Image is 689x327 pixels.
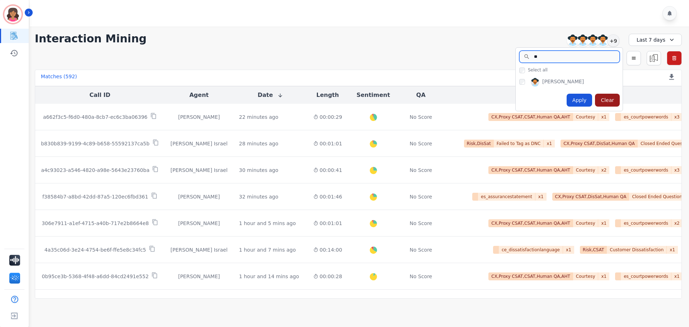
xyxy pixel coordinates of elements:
span: CX,Proxy CSAT,CSAT,Human QA,AHT [488,272,573,280]
img: Bordered avatar [4,6,22,23]
span: Failed to Tag as DNC [494,140,544,148]
span: Courtesy [573,166,599,174]
div: Last 7 days [629,34,682,46]
div: 00:01:01 [313,220,342,227]
p: a4c93023-a546-4820-a98e-5643e23760ba [41,167,149,174]
div: 00:01:46 [313,193,342,200]
div: No Score [410,220,432,227]
div: [PERSON_NAME] Israel [170,140,228,147]
span: es_courtpowerwords [621,113,671,121]
div: [PERSON_NAME] [170,220,228,227]
span: Customer Dissatisfaction [607,246,667,254]
button: Agent [189,91,209,99]
span: ce_dissatisfactionlanguage [499,246,563,254]
div: 1 hour and 5 mins ago [239,220,296,227]
span: x 1 [544,140,555,148]
span: x 3 [671,166,683,174]
span: x 1 [535,193,547,201]
div: [PERSON_NAME] Israel [170,246,228,253]
span: Risk,CSAT [580,246,607,254]
div: +9 [607,34,619,47]
span: CX,Proxy CSAT,CSAT,Human QA,AHT [488,113,573,121]
span: es_courtpowerwords [621,166,671,174]
span: CX,Proxy CSAT,CSAT,Human QA,AHT [488,219,573,227]
div: 00:00:41 [313,167,342,174]
p: 306e7911-a1ef-4715-a40b-717e2b8664e8 [42,220,149,227]
div: 00:00:29 [313,113,342,121]
span: x 3 [671,113,683,121]
div: [PERSON_NAME] [542,78,584,87]
span: Risk,DisSat [464,140,494,148]
span: x 1 [598,113,609,121]
div: 00:01:01 [313,140,342,147]
span: Courtesy [573,219,599,227]
div: Apply [567,94,592,107]
button: Sentiment [356,91,390,99]
span: Closed Ended Questions [629,193,688,201]
span: Select all [528,67,548,73]
button: QA [416,91,426,99]
p: b830b839-9199-4c89-b658-55592137ca5b [41,140,149,147]
div: No Score [410,113,432,121]
p: a662f3c5-f6d0-480a-8cb7-ec6c3ba06396 [43,113,147,121]
div: No Score [410,193,432,200]
button: Call ID [89,91,110,99]
div: [PERSON_NAME] Israel [170,167,228,174]
span: CX,Proxy CSAT,DisSat,Human QA [552,193,629,201]
div: 22 minutes ago [239,113,278,121]
div: 32 minutes ago [239,193,278,200]
p: 0b95ce3b-5368-4f48-a6dd-84cd2491e552 [42,273,149,280]
span: x 1 [667,246,678,254]
div: Clear [595,94,620,107]
div: No Score [410,273,432,280]
p: 4a35c06d-3e24-4754-be6f-ffe5e8c34fc5 [44,246,146,253]
div: 00:00:28 [313,273,342,280]
span: CX,Proxy CSAT,DisSat,Human QA [561,140,638,148]
span: x 2 [671,219,683,227]
span: x 1 [563,246,574,254]
div: No Score [410,167,432,174]
div: No Score [410,140,432,147]
span: Courtesy [573,272,599,280]
h1: Interaction Mining [35,32,147,45]
span: x 1 [598,272,609,280]
button: Length [316,91,339,99]
div: [PERSON_NAME] [170,273,228,280]
p: f38584b7-a8bd-42dd-87a5-120ec6fbd361 [42,193,148,200]
div: 28 minutes ago [239,140,278,147]
span: es_courtpowerwords [621,272,671,280]
div: 30 minutes ago [239,167,278,174]
div: [PERSON_NAME] [170,193,228,200]
div: 1 hour and 14 mins ago [239,273,299,280]
span: x 1 [671,272,683,280]
div: 00:14:00 [313,246,342,253]
div: Matches ( 592 ) [41,73,77,83]
button: Date [258,91,283,99]
div: [PERSON_NAME] [170,113,228,121]
span: es_assurancestatement [478,193,535,201]
span: Courtesy [573,113,599,121]
span: CX,Proxy CSAT,CSAT,Human QA,AHT [488,166,573,174]
span: x 2 [598,166,609,174]
div: 1 hour and 7 mins ago [239,246,296,253]
span: x 1 [598,219,609,227]
div: No Score [410,246,432,253]
span: es_courtpowerwords [621,219,671,227]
